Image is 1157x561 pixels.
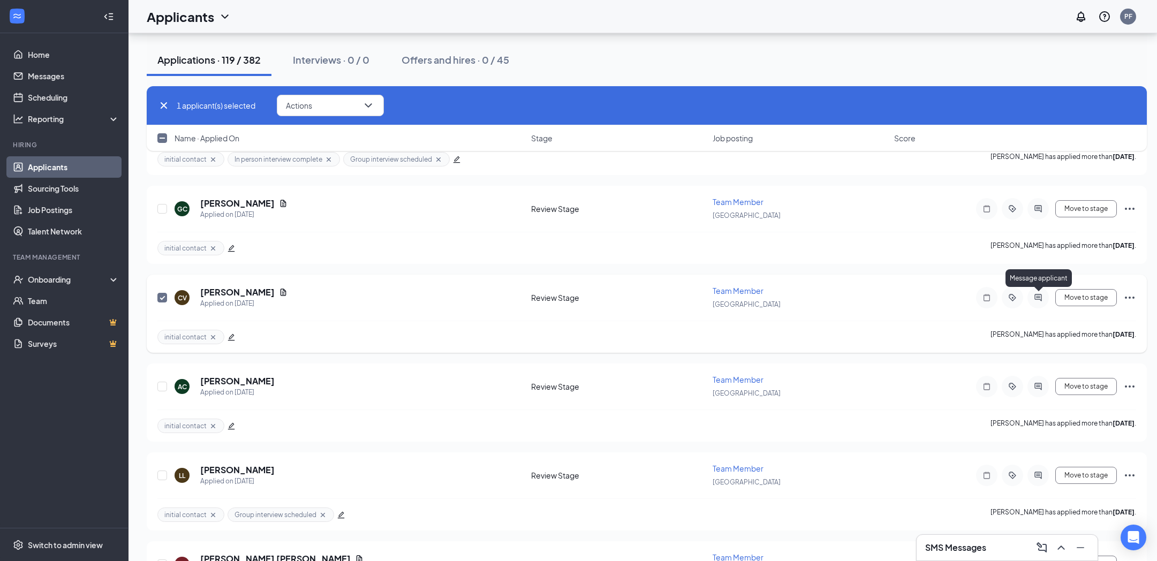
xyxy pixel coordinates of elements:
[713,286,763,295] span: Team Member
[164,421,207,430] span: initial contact
[1098,10,1111,23] svg: QuestionInfo
[980,382,993,391] svg: Note
[531,470,706,481] div: Review Stage
[713,133,753,143] span: Job posting
[28,44,119,65] a: Home
[200,375,275,387] h5: [PERSON_NAME]
[164,510,207,519] span: initial contact
[103,11,114,22] svg: Collapse
[147,7,214,26] h1: Applicants
[1053,539,1070,556] button: ChevronUp
[28,274,110,285] div: Onboarding
[1113,508,1135,516] b: [DATE]
[200,476,275,487] div: Applied on [DATE]
[28,540,103,550] div: Switch to admin view
[1006,204,1019,213] svg: ActiveTag
[13,140,117,149] div: Hiring
[713,211,781,219] span: [GEOGRAPHIC_DATA]
[1123,202,1136,215] svg: Ellipses
[177,204,187,214] div: GC
[200,387,275,398] div: Applied on [DATE]
[713,464,763,473] span: Team Member
[179,471,185,480] div: LL
[337,511,345,519] span: edit
[1005,269,1072,287] div: Message applicant
[209,511,217,519] svg: Cross
[235,510,316,519] span: Group interview scheduled
[13,113,24,124] svg: Analysis
[1055,378,1117,395] button: Move to stage
[1113,419,1135,427] b: [DATE]
[1074,541,1087,554] svg: Minimize
[200,198,275,209] h5: [PERSON_NAME]
[200,298,288,309] div: Applied on [DATE]
[164,244,207,253] span: initial contact
[1123,291,1136,304] svg: Ellipses
[28,290,119,312] a: Team
[209,244,217,253] svg: Cross
[531,292,706,303] div: Review Stage
[13,274,24,285] svg: UserCheck
[1123,469,1136,482] svg: Ellipses
[990,419,1136,433] p: [PERSON_NAME] has applied more than .
[1033,539,1050,556] button: ComposeMessage
[1055,467,1117,484] button: Move to stage
[402,53,509,66] div: Offers and hires · 0 / 45
[177,100,255,111] span: 1 applicant(s) selected
[1113,330,1135,338] b: [DATE]
[12,11,22,21] svg: WorkstreamLogo
[990,330,1136,344] p: [PERSON_NAME] has applied more than .
[1055,289,1117,306] button: Move to stage
[1124,12,1132,21] div: PF
[164,332,207,342] span: initial contact
[531,381,706,392] div: Review Stage
[319,511,327,519] svg: Cross
[279,199,288,208] svg: Document
[293,53,369,66] div: Interviews · 0 / 0
[713,197,763,207] span: Team Member
[1032,382,1045,391] svg: ActiveChat
[228,245,235,252] span: edit
[713,478,781,486] span: [GEOGRAPHIC_DATA]
[178,293,187,302] div: CV
[28,156,119,178] a: Applicants
[1006,382,1019,391] svg: ActiveTag
[531,203,706,214] div: Review Stage
[1075,10,1087,23] svg: Notifications
[1006,293,1019,302] svg: ActiveTag
[28,178,119,199] a: Sourcing Tools
[228,333,235,341] span: edit
[990,241,1136,255] p: [PERSON_NAME] has applied more than .
[200,286,275,298] h5: [PERSON_NAME]
[228,422,235,430] span: edit
[175,133,239,143] span: Name · Applied On
[28,113,120,124] div: Reporting
[980,204,993,213] svg: Note
[28,199,119,221] a: Job Postings
[157,53,261,66] div: Applications · 119 / 382
[28,65,119,87] a: Messages
[28,312,119,333] a: DocumentsCrown
[925,542,986,554] h3: SMS Messages
[279,288,288,297] svg: Document
[980,471,993,480] svg: Note
[713,389,781,397] span: [GEOGRAPHIC_DATA]
[1121,525,1146,550] div: Open Intercom Messenger
[1032,204,1045,213] svg: ActiveChat
[980,293,993,302] svg: Note
[200,464,275,476] h5: [PERSON_NAME]
[894,133,916,143] span: Score
[713,300,781,308] span: [GEOGRAPHIC_DATA]
[13,540,24,550] svg: Settings
[28,333,119,354] a: SurveysCrown
[1055,200,1117,217] button: Move to stage
[178,382,187,391] div: AC
[1123,380,1136,393] svg: Ellipses
[209,422,217,430] svg: Cross
[200,209,288,220] div: Applied on [DATE]
[209,333,217,342] svg: Cross
[286,102,312,109] span: Actions
[713,375,763,384] span: Team Member
[1055,541,1068,554] svg: ChevronUp
[28,221,119,242] a: Talent Network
